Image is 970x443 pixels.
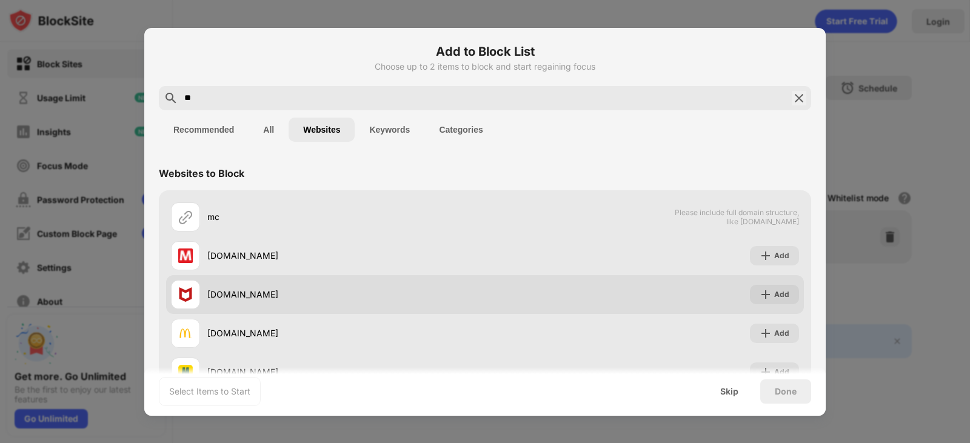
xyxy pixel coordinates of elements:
[774,366,789,378] div: Add
[792,91,806,105] img: search-close
[207,249,485,262] div: [DOMAIN_NAME]
[775,387,797,396] div: Done
[289,118,355,142] button: Websites
[674,208,799,226] span: Please include full domain structure, like [DOMAIN_NAME]
[159,118,249,142] button: Recommended
[178,287,193,302] img: favicons
[207,210,485,223] div: mc
[720,387,738,396] div: Skip
[249,118,289,142] button: All
[207,327,485,339] div: [DOMAIN_NAME]
[178,365,193,379] img: favicons
[178,210,193,224] img: url.svg
[355,118,424,142] button: Keywords
[169,385,250,398] div: Select Items to Start
[774,327,789,339] div: Add
[164,91,178,105] img: search.svg
[774,250,789,262] div: Add
[207,288,485,301] div: [DOMAIN_NAME]
[207,365,485,378] div: [DOMAIN_NAME]
[159,167,244,179] div: Websites to Block
[424,118,497,142] button: Categories
[178,248,193,263] img: favicons
[159,42,811,61] h6: Add to Block List
[774,288,789,301] div: Add
[178,326,193,341] img: favicons
[159,62,811,72] div: Choose up to 2 items to block and start regaining focus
